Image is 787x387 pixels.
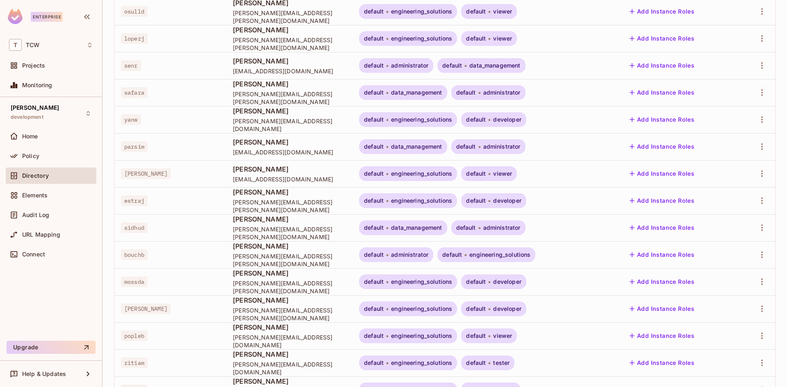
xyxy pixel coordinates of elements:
span: [PERSON_NAME][EMAIL_ADDRESS][PERSON_NAME][DOMAIN_NAME] [233,9,346,25]
span: developer [493,197,521,204]
span: Monitoring [22,82,52,88]
span: default [364,306,384,312]
span: [PERSON_NAME][EMAIL_ADDRESS][PERSON_NAME][DOMAIN_NAME] [233,306,346,322]
span: administrator [483,143,521,150]
span: default [364,35,384,42]
button: Add Instance Roles [626,302,698,315]
span: [PERSON_NAME] [233,79,346,88]
span: [PERSON_NAME] [233,323,346,332]
span: [EMAIL_ADDRESS][DOMAIN_NAME] [233,67,346,75]
span: engineering_solutions [391,35,452,42]
img: SReyMgAAAABJRU5ErkJggg== [8,9,23,24]
span: engineering_solutions [469,251,530,258]
span: osulld [121,6,148,17]
span: default [364,360,384,366]
span: Help & Updates [22,371,66,377]
span: default [456,89,476,96]
button: Add Instance Roles [626,5,698,18]
span: ritiam [121,358,148,368]
span: engineering_solutions [391,360,452,366]
span: Connect [22,251,45,258]
span: engineering_solutions [391,197,452,204]
span: default [364,278,384,285]
span: bouchb [121,249,148,260]
span: administrator [391,251,428,258]
span: tester [493,360,510,366]
span: default [364,333,384,339]
span: Policy [22,153,39,159]
span: default [466,35,486,42]
span: default [466,197,486,204]
button: Add Instance Roles [626,86,698,99]
span: data_management [469,62,520,69]
span: [PERSON_NAME][EMAIL_ADDRESS][DOMAIN_NAME] [233,117,346,133]
button: Add Instance Roles [626,32,698,45]
span: [PERSON_NAME][EMAIL_ADDRESS][PERSON_NAME][DOMAIN_NAME] [233,90,346,106]
span: [PERSON_NAME][EMAIL_ADDRESS][PERSON_NAME][DOMAIN_NAME] [233,225,346,241]
span: [PERSON_NAME] [11,104,59,111]
span: default [456,143,476,150]
span: default [364,62,384,69]
span: engineering_solutions [391,333,452,339]
span: development [11,114,43,120]
span: [PERSON_NAME][EMAIL_ADDRESS][PERSON_NAME][DOMAIN_NAME] [233,279,346,295]
span: data_management [391,143,442,150]
span: [PERSON_NAME] [233,296,346,305]
button: Add Instance Roles [626,356,698,369]
span: administrator [483,89,521,96]
button: Add Instance Roles [626,275,698,288]
span: [PERSON_NAME][EMAIL_ADDRESS][DOMAIN_NAME] [233,360,346,376]
span: estraj [121,195,148,206]
span: developer [493,306,521,312]
span: administrator [391,62,428,69]
span: default [364,170,384,177]
span: viewer [493,8,512,15]
span: engineering_solutions [391,170,452,177]
span: [PERSON_NAME][EMAIL_ADDRESS][PERSON_NAME][DOMAIN_NAME] [233,36,346,52]
span: [PERSON_NAME] [233,138,346,147]
span: lopezj [121,33,148,44]
button: Add Instance Roles [626,329,698,342]
span: senr [121,60,141,71]
button: Add Instance Roles [626,221,698,234]
span: Directory [22,172,49,179]
span: [PERSON_NAME] [233,57,346,66]
span: Workspace: TCW [26,42,39,48]
span: viewer [493,333,512,339]
button: Add Instance Roles [626,113,698,126]
span: [PERSON_NAME] [233,269,346,278]
span: [PERSON_NAME][EMAIL_ADDRESS][DOMAIN_NAME] [233,333,346,349]
button: Add Instance Roles [626,167,698,180]
span: default [364,8,384,15]
span: [PERSON_NAME] [233,165,346,174]
span: data_management [391,224,442,231]
span: [PERSON_NAME] [121,168,171,179]
span: administrator [483,224,521,231]
span: URL Mapping [22,231,60,238]
span: [EMAIL_ADDRESS][DOMAIN_NAME] [233,148,346,156]
button: Add Instance Roles [626,194,698,207]
button: Add Instance Roles [626,59,698,72]
span: [PERSON_NAME] [233,377,346,386]
span: default [364,89,384,96]
button: Add Instance Roles [626,140,698,153]
span: developer [493,278,521,285]
span: default [466,8,486,15]
span: engineering_solutions [391,116,452,123]
span: default [442,251,462,258]
span: default [442,62,462,69]
span: default [466,278,486,285]
span: default [456,224,476,231]
span: viewer [493,35,512,42]
span: popleb [121,330,148,341]
span: default [466,306,486,312]
span: [PERSON_NAME] [233,215,346,224]
span: default [364,224,384,231]
span: Elements [22,192,48,199]
span: yanw [121,114,141,125]
span: engineering_solutions [391,278,452,285]
span: viewer [493,170,512,177]
span: [EMAIL_ADDRESS][DOMAIN_NAME] [233,175,346,183]
div: Enterprise [31,12,63,22]
span: Audit Log [22,212,49,218]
